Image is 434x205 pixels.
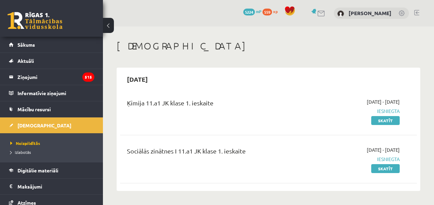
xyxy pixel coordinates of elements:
span: Izlabotās [10,149,31,155]
a: 5224 mP [243,9,261,14]
a: [DEMOGRAPHIC_DATA] [9,117,94,133]
div: Ķīmija 11.a1 JK klase 1. ieskaite [127,98,305,111]
span: 559 [262,9,272,15]
span: Aktuāli [17,58,34,64]
a: [PERSON_NAME] [349,10,391,16]
legend: Ziņojumi [17,69,94,85]
a: Neizpildītās [10,140,96,146]
a: Maksājumi [9,179,94,194]
span: xp [273,9,278,14]
span: mP [256,9,261,14]
legend: Informatīvie ziņojumi [17,85,94,101]
a: Digitālie materiāli [9,162,94,178]
span: Sākums [17,42,35,48]
h1: [DEMOGRAPHIC_DATA] [117,40,420,52]
div: Sociālās zinātnes I 11.a1 JK klase 1. ieskaite [127,146,305,159]
span: Iesniegta [316,156,400,163]
span: 5224 [243,9,255,15]
img: Debora Farbere [337,10,344,17]
span: [DATE] - [DATE] [367,146,400,153]
a: Informatīvie ziņojumi [9,85,94,101]
a: Rīgas 1. Tālmācības vidusskola [8,12,62,29]
a: Izlabotās [10,149,96,155]
a: Skatīt [371,164,400,173]
a: Ziņojumi515 [9,69,94,85]
span: Iesniegta [316,107,400,115]
a: 559 xp [262,9,281,14]
legend: Maksājumi [17,179,94,194]
span: [DEMOGRAPHIC_DATA] [17,122,71,128]
a: Aktuāli [9,53,94,69]
span: Mācību resursi [17,106,51,112]
a: Skatīt [371,116,400,125]
a: Mācību resursi [9,101,94,117]
span: Neizpildītās [10,140,40,146]
span: Digitālie materiāli [17,167,58,173]
a: Sākums [9,37,94,53]
h2: [DATE] [120,71,155,87]
i: 515 [82,72,94,82]
span: [DATE] - [DATE] [367,98,400,105]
